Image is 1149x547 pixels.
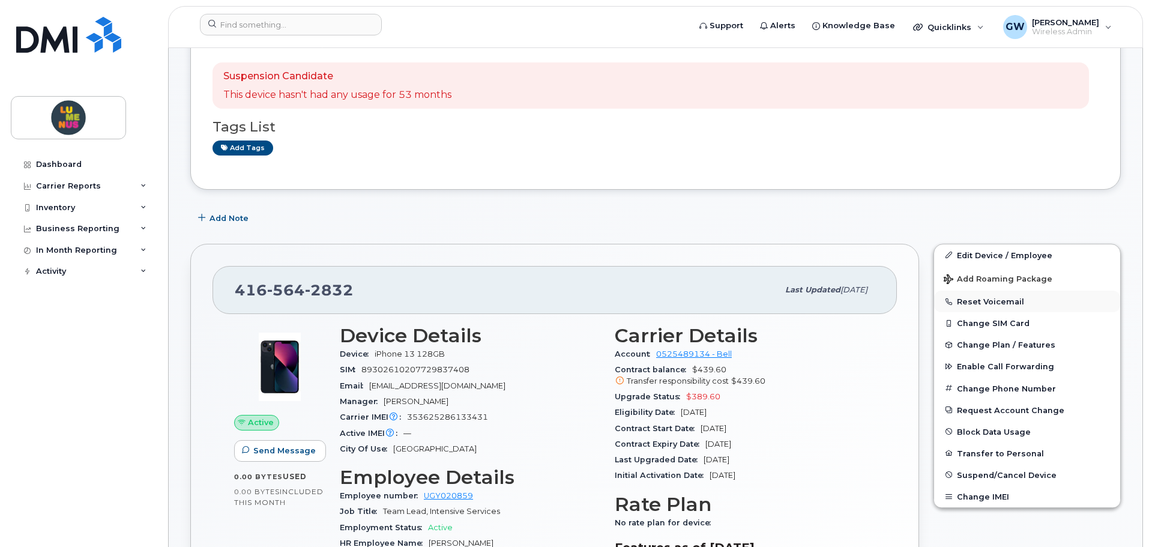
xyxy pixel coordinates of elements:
h3: Employee Details [340,467,600,488]
span: Send Message [253,445,316,456]
a: 0525489134 - Bell [656,349,732,358]
span: 0.00 Bytes [234,473,283,481]
p: This device hasn't had any usage for 53 months [223,88,451,102]
a: UGY020859 [424,491,473,500]
span: Device [340,349,375,358]
span: [DATE] [840,285,867,294]
span: Change Plan / Features [957,340,1055,349]
span: No rate plan for device [615,518,717,527]
span: Active [248,417,274,428]
button: Change Plan / Features [934,334,1120,355]
button: Send Message [234,440,326,462]
img: image20231002-3703462-1ig824h.jpeg [244,331,316,403]
span: City Of Use [340,444,393,453]
span: Email [340,381,369,390]
span: Job Title [340,507,383,516]
span: Employment Status [340,523,428,532]
span: Upgrade Status [615,392,686,401]
span: Active [428,523,453,532]
span: 89302610207729837408 [361,365,469,374]
span: Account [615,349,656,358]
button: Reset Voicemail [934,291,1120,312]
span: Contract Start Date [615,424,701,433]
button: Enable Call Forwarding [934,355,1120,377]
span: GW [1006,20,1025,34]
span: 564 [267,281,305,299]
span: 0.00 Bytes [234,488,280,496]
span: Last updated [785,285,840,294]
span: iPhone 13 128GB [375,349,445,358]
span: $439.60 [731,376,765,385]
span: Manager [340,397,384,406]
input: Find something... [200,14,382,35]
span: Suspend/Cancel Device [957,470,1057,479]
span: [GEOGRAPHIC_DATA] [393,444,477,453]
span: 2832 [305,281,354,299]
span: Last Upgraded Date [615,455,704,464]
span: $389.60 [686,392,720,401]
span: Initial Activation Date [615,471,710,480]
a: Knowledge Base [804,14,903,38]
span: — [403,429,411,438]
span: SIM [340,365,361,374]
button: Block Data Usage [934,421,1120,443]
h3: Device Details [340,325,600,346]
span: [EMAIL_ADDRESS][DOMAIN_NAME] [369,381,505,390]
span: Alerts [770,20,795,32]
span: [DATE] [705,440,731,449]
button: Change Phone Number [934,378,1120,399]
span: Contract Expiry Date [615,440,705,449]
span: [PERSON_NAME] [1032,17,1099,27]
span: Knowledge Base [822,20,895,32]
span: 353625286133431 [407,413,488,422]
span: Contract balance [615,365,692,374]
button: Change IMEI [934,486,1120,507]
span: Transfer responsibility cost [627,376,729,385]
span: [PERSON_NAME] [384,397,448,406]
span: Enable Call Forwarding [957,362,1054,371]
button: Request Account Change [934,399,1120,421]
button: Add Roaming Package [934,266,1120,291]
span: [DATE] [701,424,726,433]
p: Suspension Candidate [223,70,451,83]
span: [DATE] [704,455,729,464]
span: used [283,472,307,481]
button: Change SIM Card [934,312,1120,334]
span: Team Lead, Intensive Services [383,507,500,516]
div: Gilbert Wan [995,15,1120,39]
span: Employee number [340,491,424,500]
span: [DATE] [681,408,707,417]
button: Transfer to Personal [934,443,1120,464]
a: Edit Device / Employee [934,244,1120,266]
h3: Tags List [213,119,1099,134]
a: Add tags [213,141,273,156]
button: Add Note [190,208,259,229]
span: [DATE] [710,471,735,480]
span: Support [710,20,743,32]
span: $439.60 [615,365,875,387]
h3: Rate Plan [615,494,875,515]
span: Carrier IMEI [340,413,407,422]
span: Eligibility Date [615,408,681,417]
span: Quicklinks [927,22,971,32]
div: Quicklinks [905,15,992,39]
a: Support [691,14,752,38]
span: Add Roaming Package [944,274,1052,286]
h3: Carrier Details [615,325,875,346]
span: 416 [235,281,354,299]
span: Add Note [210,213,249,224]
span: Active IMEI [340,429,403,438]
span: Wireless Admin [1032,27,1099,37]
button: Suspend/Cancel Device [934,464,1120,486]
a: Alerts [752,14,804,38]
